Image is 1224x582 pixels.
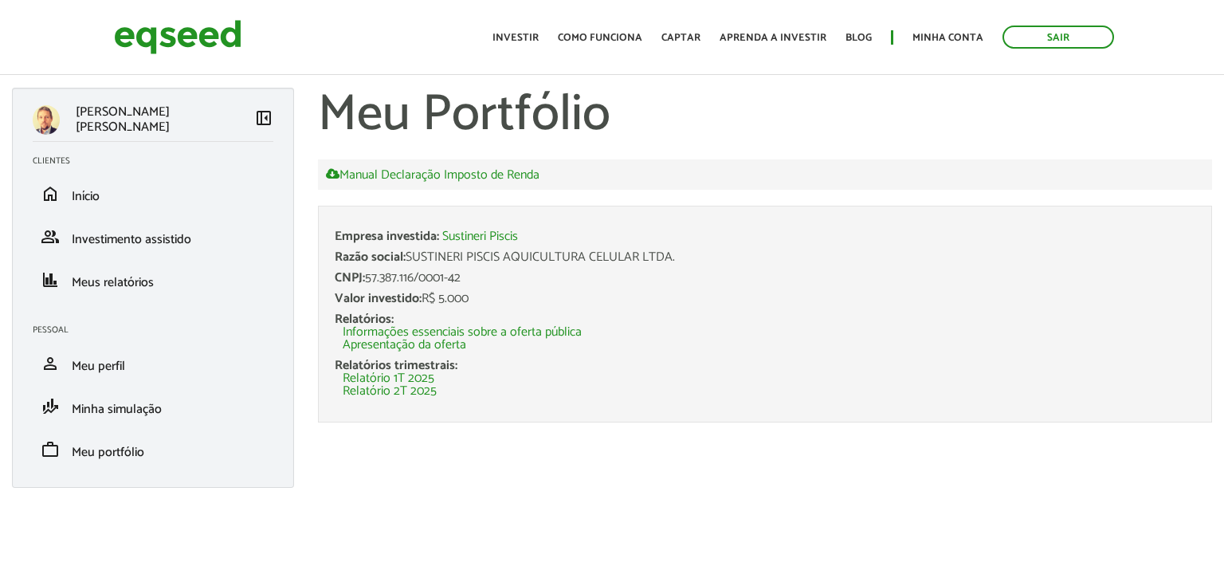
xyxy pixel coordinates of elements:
[33,156,285,166] h2: Clientes
[21,215,285,258] li: Investimento assistido
[41,440,60,459] span: work
[335,267,365,289] span: CNPJ:
[72,442,144,463] span: Meu portfólio
[335,272,1195,285] div: 57.387.116/0001-42
[720,33,826,43] a: Aprenda a investir
[33,270,273,289] a: financeMeus relatórios
[21,172,285,215] li: Início
[76,104,254,135] p: [PERSON_NAME] [PERSON_NAME]
[21,385,285,428] li: Minha simulação
[335,293,1195,305] div: R$ 5.000
[335,288,422,309] span: Valor investido:
[254,108,273,128] span: left_panel_close
[492,33,539,43] a: Investir
[1002,26,1114,49] a: Sair
[21,428,285,471] li: Meu portfólio
[72,399,162,420] span: Minha simulação
[21,258,285,301] li: Meus relatórios
[318,88,1212,144] h1: Meu Portfólio
[335,251,1195,264] div: SUSTINERI PISCIS AQUICULTURA CELULAR LTDA.
[72,272,154,293] span: Meus relatórios
[343,326,582,339] a: Informações essenciais sobre a oferta pública
[114,16,241,58] img: EqSeed
[343,385,437,398] a: Relatório 2T 2025
[41,397,60,416] span: finance_mode
[41,354,60,373] span: person
[326,167,539,182] a: Manual Declaração Imposto de Renda
[33,397,273,416] a: finance_modeMinha simulação
[343,339,466,352] a: Apresentação da oferta
[41,184,60,203] span: home
[21,342,285,385] li: Meu perfil
[72,356,125,377] span: Meu perfil
[845,33,872,43] a: Blog
[33,184,273,203] a: homeInício
[33,325,285,335] h2: Pessoal
[254,108,273,131] a: Colapsar menu
[335,246,406,268] span: Razão social:
[335,355,457,376] span: Relatórios trimestrais:
[912,33,983,43] a: Minha conta
[33,227,273,246] a: groupInvestimento assistido
[335,226,439,247] span: Empresa investida:
[33,440,273,459] a: workMeu portfólio
[72,186,100,207] span: Início
[335,309,394,330] span: Relatórios:
[41,227,60,246] span: group
[661,33,700,43] a: Captar
[33,354,273,373] a: personMeu perfil
[442,230,518,243] a: Sustineri Piscis
[41,270,60,289] span: finance
[343,372,434,385] a: Relatório 1T 2025
[72,229,191,250] span: Investimento assistido
[558,33,642,43] a: Como funciona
